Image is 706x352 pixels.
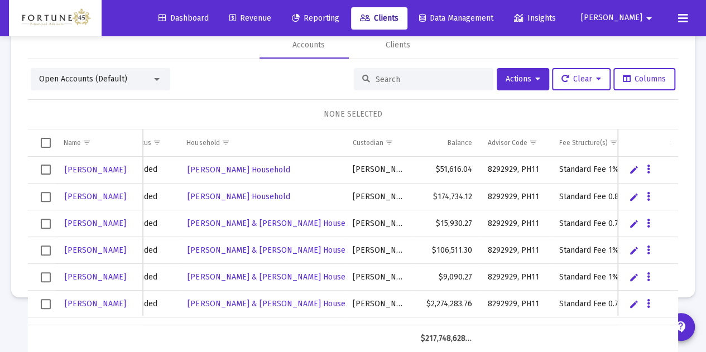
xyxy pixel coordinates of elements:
span: [PERSON_NAME] [581,13,642,23]
span: [PERSON_NAME] & [PERSON_NAME] Household [188,219,361,228]
td: Column Custodian [345,129,413,156]
span: [PERSON_NAME] [65,245,126,255]
a: Clients [351,7,407,30]
div: Custodian [353,138,383,147]
a: Edit [629,272,639,282]
span: [PERSON_NAME] Household [188,165,290,175]
td: [PERSON_NAME] [345,291,413,317]
div: Funded [131,191,171,202]
div: $217,748,628.74 [421,333,472,344]
div: Advisor Code [488,138,527,147]
span: Show filter options for column 'Custodian' [385,138,393,147]
td: 8292929, PH11 [480,317,551,344]
mat-icon: contact_support [674,320,688,334]
div: Funded [131,272,171,283]
td: Standard Fee 0.75% [551,291,636,317]
div: Select row [41,245,51,255]
a: [PERSON_NAME] [64,189,127,205]
td: Standard Fee 1% [551,157,636,184]
td: 8292929, PH11 [480,157,551,184]
span: [PERSON_NAME] [65,165,126,175]
a: Edit [629,245,639,255]
span: Reporting [292,13,339,23]
td: $174,734.12 [413,184,480,210]
span: Clear [561,74,601,84]
span: [PERSON_NAME] [65,299,126,308]
div: Select row [41,299,51,309]
td: [PERSON_NAME] [345,184,413,210]
button: Columns [613,68,675,90]
div: Select row [41,219,51,229]
span: Show filter options for column 'Advisor Code' [529,138,537,147]
td: [PERSON_NAME] [345,317,413,344]
img: Dashboard [17,7,93,30]
td: Standard Fee 0.85% [551,184,636,210]
td: Standard Fee 1% [551,264,636,291]
td: $15,930.27 [413,210,480,237]
div: Household [186,138,219,147]
td: Standard Fee 0.75% [551,210,636,237]
a: Edit [629,219,639,229]
span: [PERSON_NAME] [65,219,126,228]
div: Select all [41,138,51,148]
div: Name [64,138,81,147]
a: [PERSON_NAME] [64,215,127,232]
td: $2,274,283.76 [413,291,480,317]
a: [PERSON_NAME] & [PERSON_NAME] Household [186,296,362,312]
mat-icon: arrow_drop_down [642,7,656,30]
td: Column Name [56,129,143,156]
a: [PERSON_NAME] [64,269,127,285]
span: Insights [514,13,556,23]
td: Column Household [179,129,344,156]
a: Data Management [410,7,502,30]
td: [PERSON_NAME] [345,157,413,184]
a: Reporting [283,7,348,30]
div: Funded [131,164,171,175]
td: Column Advisor Code [480,129,551,156]
div: Funded [131,218,171,229]
span: [PERSON_NAME] [65,192,126,201]
a: [PERSON_NAME] Household [186,162,291,178]
span: [PERSON_NAME] & [PERSON_NAME] Household [188,299,361,308]
span: [PERSON_NAME] & [PERSON_NAME] Household [188,272,361,282]
span: Columns [623,74,666,84]
span: Dashboard [159,13,209,23]
td: 8292929, PH11 [480,184,551,210]
td: $59,508.18 [413,317,480,344]
a: [PERSON_NAME] [64,296,127,312]
button: Actions [497,68,549,90]
a: [PERSON_NAME] & [PERSON_NAME] Household [186,269,362,285]
div: Funded [131,245,171,256]
td: $51,616.04 [413,157,480,184]
span: Data Management [419,13,493,23]
span: [PERSON_NAME] Household [188,192,290,201]
span: Show filter options for column 'Status' [152,138,161,147]
div: Select row [41,192,51,202]
a: Edit [629,165,639,175]
td: Column Status [123,129,179,156]
div: NONE SELECTED [37,109,669,120]
td: [PERSON_NAME] [345,210,413,237]
span: [PERSON_NAME] [65,272,126,282]
td: $106,511.30 [413,237,480,264]
div: Funded [131,298,171,310]
span: Open Accounts (Default) [39,74,127,84]
div: Select row [41,272,51,282]
span: Clients [360,13,398,23]
td: Standard Fee 1% [551,237,636,264]
span: [PERSON_NAME] & [PERSON_NAME] Household [188,245,361,255]
td: 8292929, PH11 [480,291,551,317]
div: Balance [448,138,472,147]
button: Clear [552,68,611,90]
span: Revenue [229,13,271,23]
div: Accounts [292,40,325,51]
td: No Fee [551,317,636,344]
input: Search [376,75,485,84]
a: [PERSON_NAME] Household [186,189,291,205]
td: 8292929, PH11 [480,264,551,291]
td: [PERSON_NAME] [345,264,413,291]
td: $9,090.27 [413,264,480,291]
a: [PERSON_NAME] & [PERSON_NAME] Household [186,215,362,232]
td: [PERSON_NAME] [345,237,413,264]
td: Column Fee Structure(s) [551,129,636,156]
